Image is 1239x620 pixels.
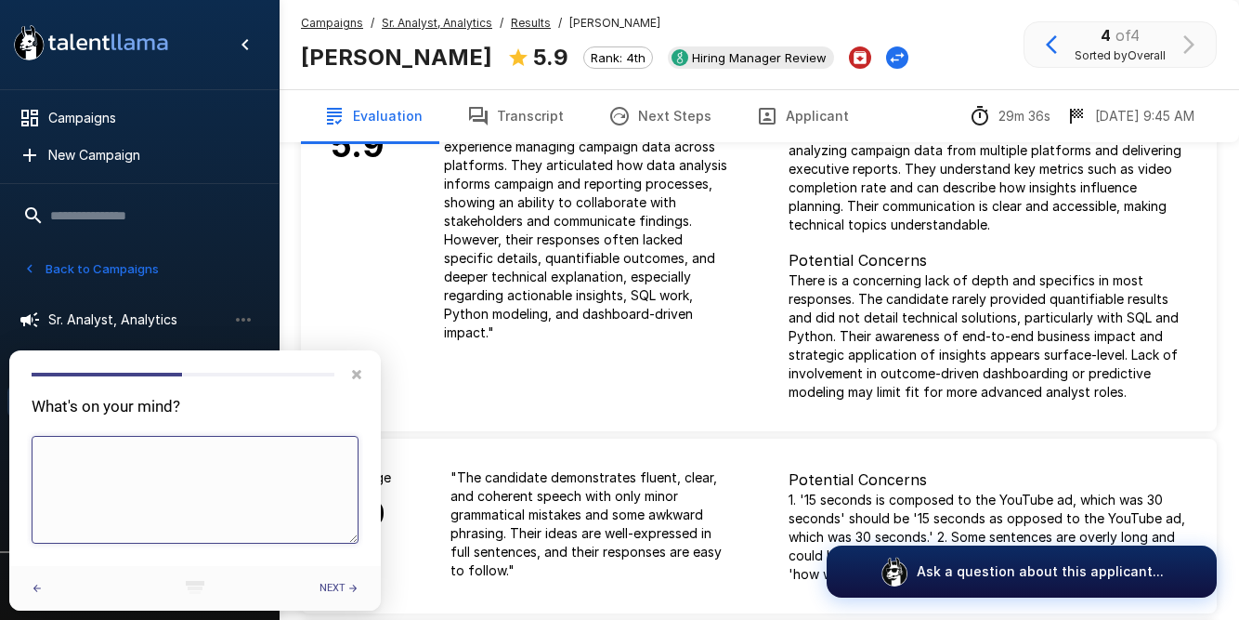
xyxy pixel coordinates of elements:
p: Ask a question about this applicant... [917,562,1164,581]
img: greenhouse_logo.jpeg [672,49,688,66]
div: View profile in Greenhouse [668,46,834,69]
h6: 5.9 [331,119,385,173]
span: of 4 [1115,26,1140,45]
p: " The candidate demonstrates fluent, clear, and coherent speech with only minor grammatical mista... [450,468,729,580]
p: " The candidate demonstrated a functional understanding of analytics tools and experience managin... [444,100,729,342]
div: The date and time when the interview was completed [1065,105,1194,127]
b: 5.9 [533,44,568,71]
a: Iterate Powered [180,579,210,596]
span: / [500,14,503,33]
b: [PERSON_NAME] [301,44,492,71]
button: Change Stage [886,46,908,69]
u: Results [511,16,551,30]
button: Next [305,574,370,603]
u: Campaigns [301,16,363,30]
p: [DATE] 9:45 AM [1095,107,1194,125]
button: Close [347,365,366,384]
button: Evaluation [301,90,445,142]
button: Previous question [20,574,54,603]
b: 4 [1101,26,1111,45]
button: Applicant [734,90,871,142]
p: The candidate has hands-on experience integrating and analyzing campaign data from multiple platf... [789,123,1187,234]
u: Sr. Analyst, Analytics [382,16,492,30]
p: Potential Concerns [789,249,1187,271]
img: logo_glasses@2x.png [880,557,909,587]
span: [PERSON_NAME] [569,14,660,33]
button: Archive Applicant [849,46,871,69]
div: The time between starting and completing the interview [969,105,1050,127]
span: Hiring Manager Review [685,50,834,65]
p: There is a concerning lack of depth and specifics in most responses. The candidate rarely provide... [789,271,1187,402]
button: Ask a question about this applicant... [827,546,1217,598]
span: Sorted by Overall [1075,46,1166,65]
span: / [371,14,374,33]
button: Next Steps [586,90,734,142]
p: Potential Concerns [789,468,1187,491]
span: / [558,14,562,33]
button: Transcript [445,90,586,142]
p: 1. '15 seconds is composed to the YouTube ad, which was 30 seconds' should be '15 seconds as oppo... [789,491,1187,584]
p: What's on your mind? [32,395,359,417]
span: Next [320,583,346,594]
p: 29m 36s [998,107,1050,125]
span: Rank: 4th [584,50,652,65]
